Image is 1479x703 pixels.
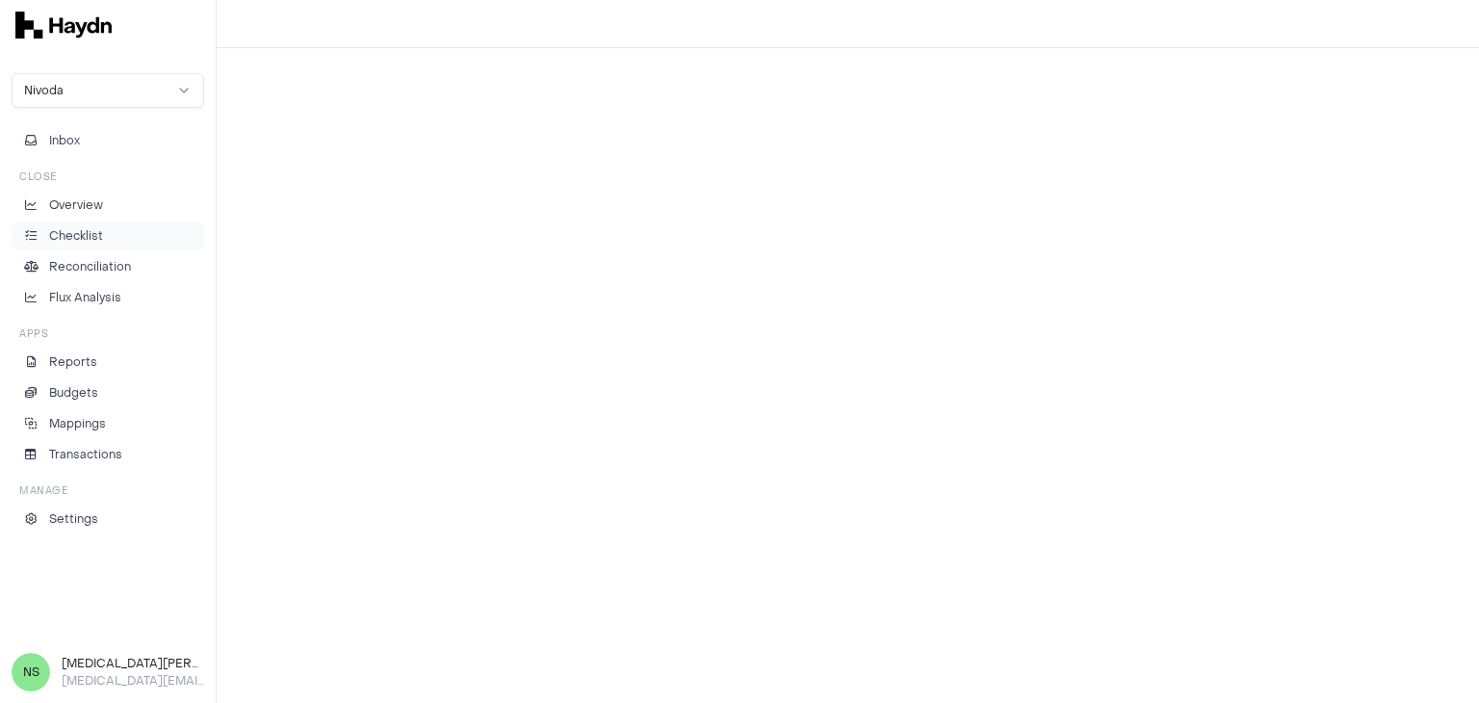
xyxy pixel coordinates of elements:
p: Flux Analysis [49,289,121,306]
a: Reconciliation [12,253,204,280]
span: NS [12,653,50,691]
a: Settings [12,506,204,533]
a: Transactions [12,441,204,468]
h3: Apps [19,326,48,341]
h3: Close [19,169,57,184]
a: Budgets [12,379,204,406]
p: [MEDICAL_DATA][EMAIL_ADDRESS][DOMAIN_NAME] [62,672,204,690]
h3: Manage [19,483,67,498]
p: Settings [49,510,98,528]
p: Transactions [49,446,122,463]
span: Inbox [49,132,80,149]
a: Overview [12,192,204,219]
a: Checklist [12,222,204,249]
h3: [MEDICAL_DATA][PERSON_NAME] [62,655,204,672]
p: Overview [49,196,103,214]
button: Inbox [12,127,204,154]
p: Mappings [49,415,106,432]
p: Checklist [49,227,103,245]
p: Reports [49,353,97,371]
p: Reconciliation [49,258,131,275]
a: Reports [12,349,204,376]
p: Budgets [49,384,98,402]
a: Flux Analysis [12,284,204,311]
a: Mappings [12,410,204,437]
img: svg+xml,%3c [15,12,112,39]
